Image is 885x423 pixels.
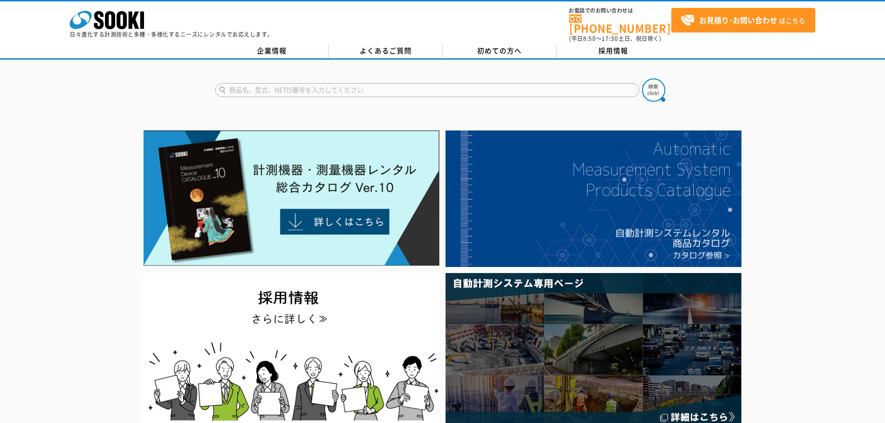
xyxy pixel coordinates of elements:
[583,34,596,43] span: 8:50
[446,130,741,267] img: 自動計測システムカタログ
[569,8,671,13] span: お電話でのお問い合わせは
[602,34,618,43] span: 17:30
[671,8,815,33] a: お見積り･お問い合わせはこちら
[642,78,665,102] img: btn_search.png
[70,32,273,37] p: 日々進化する計測技術と多種・多様化するニーズにレンタルでお応えします。
[569,14,671,33] a: [PHONE_NUMBER]
[569,34,661,43] span: (平日 ～ 土日、祝日除く)
[215,83,639,97] input: 商品名、型式、NETIS番号を入力してください
[557,44,670,58] a: 採用情報
[215,44,329,58] a: 企業情報
[699,14,777,26] strong: お見積り･お問い合わせ
[681,13,805,27] span: はこちら
[329,44,443,58] a: よくあるご質問
[144,130,439,266] img: Catalog Ver10
[477,46,522,56] span: 初めての方へ
[443,44,557,58] a: 初めての方へ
